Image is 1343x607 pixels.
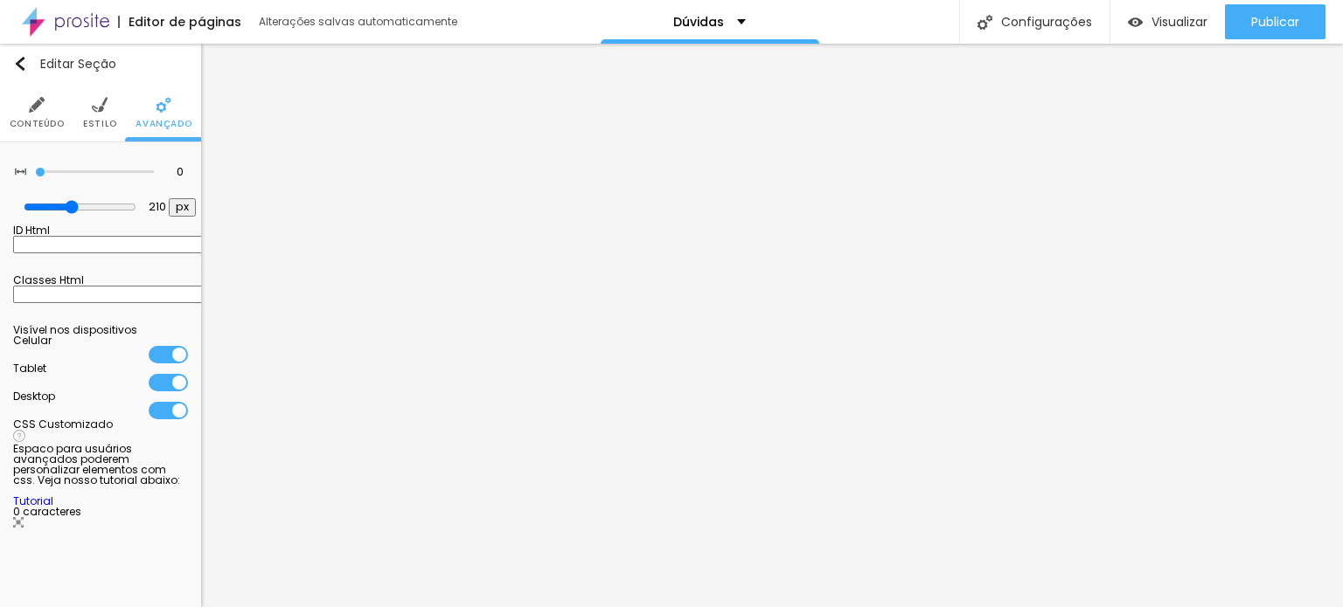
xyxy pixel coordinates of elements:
[1225,4,1326,39] button: Publicar
[673,16,724,28] p: Dúvidas
[13,517,24,528] img: Icone
[978,15,992,30] img: Icone
[13,430,25,442] img: Icone
[13,225,188,236] div: ID Html
[1152,15,1207,29] span: Visualizar
[92,97,108,113] img: Icone
[1128,15,1143,30] img: view-1.svg
[118,16,241,28] div: Editor de páginas
[13,57,116,71] div: Editar Seção
[1251,15,1299,29] span: Publicar
[13,275,188,286] div: Classes Html
[13,361,46,376] span: Tablet
[13,333,52,348] span: Celular
[29,97,45,113] img: Icone
[136,120,191,128] span: Avançado
[15,166,26,177] img: Icone
[83,120,117,128] span: Estilo
[169,198,196,217] button: px
[13,444,188,507] div: Espaco para usuários avançados poderem personalizar elementos com css. Veja nosso tutorial abaixo:
[13,389,55,404] span: Desktop
[13,419,188,430] div: CSS Customizado
[259,17,460,27] div: Alterações salvas automaticamente
[13,493,53,508] a: Tutorial
[1110,4,1225,39] button: Visualizar
[13,325,188,335] div: Visível nos dispositivos
[10,120,65,128] span: Conteúdo
[201,44,1343,607] iframe: Editor
[13,57,27,71] img: Icone
[13,507,188,529] div: 0 caracteres
[156,97,171,113] img: Icone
